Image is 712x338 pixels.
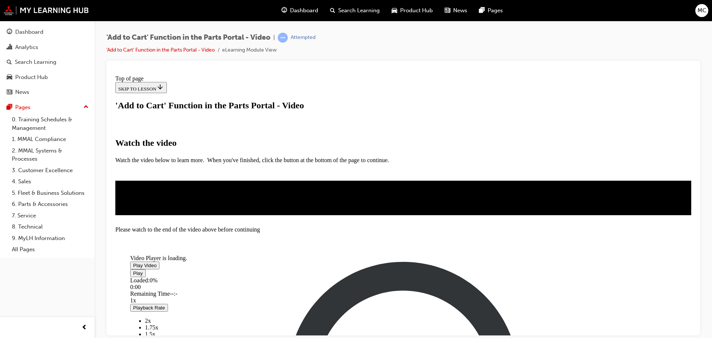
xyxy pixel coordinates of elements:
[3,55,92,69] a: Search Learning
[9,165,92,176] a: 3. Customer Excellence
[3,25,92,39] a: Dashboard
[18,125,564,126] div: Video player
[15,103,30,112] div: Pages
[3,85,92,99] a: News
[3,3,579,10] div: Top of page
[222,46,277,55] li: eLearning Module View
[83,102,89,112] span: up-icon
[9,221,92,233] a: 8. Technical
[273,33,275,42] span: |
[15,88,29,96] div: News
[6,14,52,19] span: SKIP TO LESSON
[3,85,579,91] p: Watch the video below to learn more. When you've finished, click the button at the bottom of the ...
[15,43,38,52] div: Analytics
[3,70,92,84] a: Product Hub
[9,176,92,187] a: 4. Sales
[9,114,92,134] a: 0. Training Schedules & Management
[386,3,439,18] a: car-iconProduct Hub
[330,6,335,15] span: search-icon
[453,6,467,15] span: News
[276,3,324,18] a: guage-iconDashboard
[106,47,215,53] a: 'Add to Cart' Function in the Parts Portal - Video
[479,6,485,15] span: pages-icon
[106,33,270,42] span: 'Add to Cart' Function in the Parts Portal - Video
[324,3,386,18] a: search-iconSearch Learning
[9,244,92,255] a: All Pages
[3,154,579,161] div: Please watch to the end of the video above before continuing
[695,4,708,17] button: MC
[82,323,87,332] span: prev-icon
[291,34,316,41] div: Attempted
[3,28,579,38] h1: 'Add to Cart' Function in the Parts Portal - Video
[15,58,56,66] div: Search Learning
[7,89,12,96] span: news-icon
[7,29,12,36] span: guage-icon
[15,28,43,36] div: Dashboard
[698,6,706,15] span: MC
[9,145,92,165] a: 2. MMAL Systems & Processes
[445,6,450,15] span: news-icon
[7,44,12,51] span: chart-icon
[7,74,12,81] span: car-icon
[3,10,55,21] button: SKIP TO LESSON
[3,101,92,114] button: Pages
[7,59,12,66] span: search-icon
[7,104,12,111] span: pages-icon
[473,3,509,18] a: pages-iconPages
[9,233,92,244] a: 9. MyLH Information
[3,66,64,75] strong: Watch the video
[9,187,92,199] a: 5. Fleet & Business Solutions
[278,33,288,43] span: learningRecordVerb_ATTEMPT-icon
[400,6,433,15] span: Product Hub
[15,73,48,82] div: Product Hub
[3,40,92,54] a: Analytics
[392,6,397,15] span: car-icon
[3,24,92,101] button: DashboardAnalyticsSearch LearningProduct HubNews
[281,6,287,15] span: guage-icon
[9,198,92,210] a: 6. Parts & Accessories
[488,6,503,15] span: Pages
[439,3,473,18] a: news-iconNews
[290,6,318,15] span: Dashboard
[9,134,92,145] a: 1. MMAL Compliance
[9,210,92,221] a: 7. Service
[338,6,380,15] span: Search Learning
[4,6,89,15] img: mmal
